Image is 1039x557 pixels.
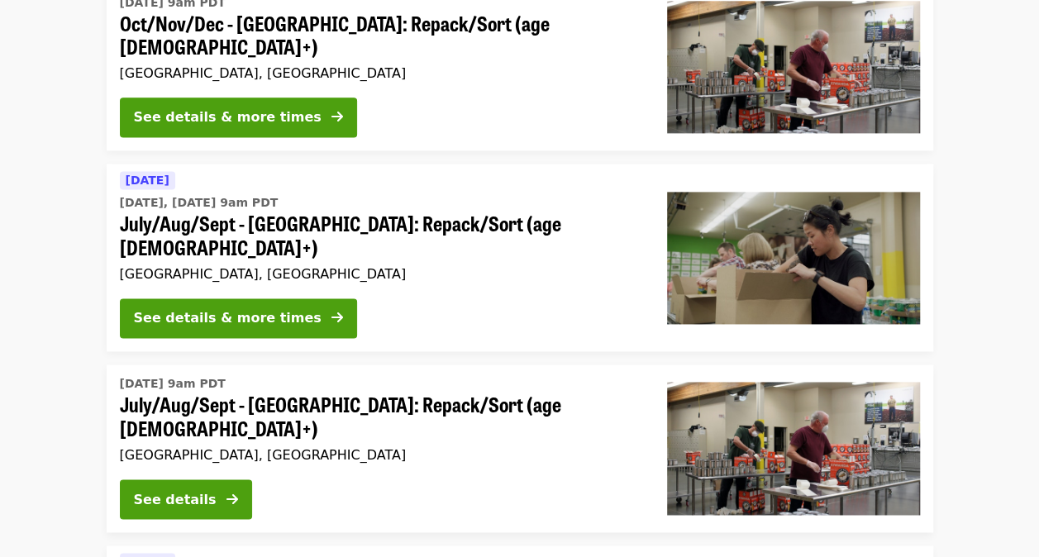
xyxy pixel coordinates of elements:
[120,298,357,338] button: See details & more times
[120,393,641,440] span: July/Aug/Sept - [GEOGRAPHIC_DATA]: Repack/Sort (age [DEMOGRAPHIC_DATA]+)
[120,447,641,463] div: [GEOGRAPHIC_DATA], [GEOGRAPHIC_DATA]
[667,192,920,324] img: July/Aug/Sept - Portland: Repack/Sort (age 8+) organized by Oregon Food Bank
[107,364,933,532] a: See details for "July/Aug/Sept - Portland: Repack/Sort (age 16+)"
[120,65,641,81] div: [GEOGRAPHIC_DATA], [GEOGRAPHIC_DATA]
[107,164,933,351] a: See details for "July/Aug/Sept - Portland: Repack/Sort (age 8+)"
[120,375,226,393] time: [DATE] 9am PDT
[120,194,279,212] time: [DATE], [DATE] 9am PDT
[120,479,252,519] button: See details
[120,212,641,259] span: July/Aug/Sept - [GEOGRAPHIC_DATA]: Repack/Sort (age [DEMOGRAPHIC_DATA]+)
[134,489,217,509] div: See details
[134,107,322,127] div: See details & more times
[667,382,920,514] img: July/Aug/Sept - Portland: Repack/Sort (age 16+) organized by Oregon Food Bank
[120,12,641,60] span: Oct/Nov/Dec - [GEOGRAPHIC_DATA]: Repack/Sort (age [DEMOGRAPHIC_DATA]+)
[226,491,238,507] i: arrow-right icon
[126,174,169,187] span: [DATE]
[120,266,641,282] div: [GEOGRAPHIC_DATA], [GEOGRAPHIC_DATA]
[120,98,357,137] button: See details & more times
[331,109,343,125] i: arrow-right icon
[331,310,343,326] i: arrow-right icon
[134,308,322,328] div: See details & more times
[667,1,920,133] img: Oct/Nov/Dec - Portland: Repack/Sort (age 16+) organized by Oregon Food Bank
